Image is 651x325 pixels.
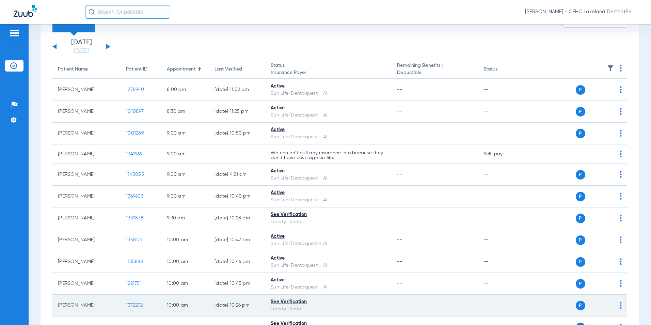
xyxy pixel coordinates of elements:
[161,101,209,123] td: 8:30 AM
[161,295,209,316] td: 10:00 AM
[397,172,402,177] span: --
[397,87,402,92] span: --
[478,60,524,79] th: Status
[576,85,585,95] span: P
[215,66,242,73] div: Last Verified
[209,79,265,101] td: [DATE] 11:02 PM
[620,215,622,221] img: group-dot-blue.svg
[9,29,20,37] img: hamburger-icon
[161,207,209,229] td: 9:30 AM
[478,273,524,295] td: --
[576,301,585,310] span: P
[209,229,265,251] td: [DATE] 10:47 PM
[215,66,260,73] div: Last Verified
[52,186,121,207] td: [PERSON_NAME]
[397,303,402,308] span: --
[576,192,585,201] span: P
[52,123,121,144] td: [PERSON_NAME]
[478,123,524,144] td: --
[161,123,209,144] td: 9:00 AM
[478,229,524,251] td: --
[397,152,402,156] span: --
[209,207,265,229] td: [DATE] 10:28 PM
[209,123,265,144] td: [DATE] 10:50 PM
[397,194,402,199] span: --
[271,126,386,134] div: Active
[607,65,614,72] img: filter.svg
[209,144,265,164] td: --
[271,189,386,197] div: Active
[271,240,386,247] div: Sun Life/Dentaquest - AI
[161,251,209,273] td: 10:00 AM
[271,90,386,97] div: Sun Life/Dentaquest - AI
[271,151,386,160] p: We couldn’t pull any insurance info because they don’t have coverage on file.
[576,257,585,267] span: P
[58,66,115,73] div: Patient Name
[14,5,37,17] img: Zuub Logo
[52,164,121,186] td: [PERSON_NAME]
[576,235,585,245] span: P
[52,251,121,273] td: [PERSON_NAME]
[478,207,524,229] td: --
[126,66,156,73] div: Patient ID
[167,66,195,73] div: Appointment
[620,193,622,200] img: group-dot-blue.svg
[52,79,121,101] td: [PERSON_NAME]
[397,259,402,264] span: --
[167,66,204,73] div: Appointment
[209,273,265,295] td: [DATE] 10:45 PM
[126,131,144,136] span: 1001289
[620,236,622,243] img: group-dot-blue.svg
[271,284,386,291] div: Sun Life/Dentaquest - AI
[397,237,402,242] span: --
[478,164,524,186] td: --
[271,298,386,306] div: See Verification
[617,292,651,325] div: Chat Widget
[397,281,402,286] span: --
[126,194,143,199] span: 1369603
[271,83,386,90] div: Active
[126,66,147,73] div: Patient ID
[61,47,102,54] a: [DATE]
[126,172,144,177] span: 1145055
[478,79,524,101] td: --
[52,295,121,316] td: [PERSON_NAME]
[271,197,386,204] div: Sun Life/Dentaquest - AI
[126,237,143,242] span: 1358177
[271,277,386,284] div: Active
[271,105,386,112] div: Active
[271,134,386,141] div: Sun Life/Dentaquest - AI
[52,101,121,123] td: [PERSON_NAME]
[126,152,142,156] span: 1341969
[271,306,386,313] div: Liberty Dental
[271,262,386,269] div: Sun Life/Dentaquest - AI
[271,112,386,119] div: Sun Life/Dentaquest - AI
[89,9,95,15] img: Search Icon
[620,258,622,265] img: group-dot-blue.svg
[209,101,265,123] td: [DATE] 11:25 PM
[161,164,209,186] td: 9:00 AM
[397,131,402,136] span: --
[209,164,265,186] td: [DATE] 4:21 AM
[126,259,143,264] span: 1135888
[576,170,585,180] span: P
[478,144,524,164] td: Self-pay
[52,207,121,229] td: [PERSON_NAME]
[271,233,386,240] div: Active
[525,9,637,15] span: [PERSON_NAME] - CFHC Lakeland Dental (Peds)
[271,69,386,76] span: Insurance Payer
[209,251,265,273] td: [DATE] 10:46 PM
[126,109,144,114] span: 1010897
[271,175,386,182] div: Sun Life/Dentaquest - AI
[478,101,524,123] td: --
[271,168,386,175] div: Active
[126,87,144,92] span: 1278940
[576,129,585,138] span: P
[161,186,209,207] td: 9:00 AM
[576,279,585,289] span: P
[397,109,402,114] span: --
[58,66,88,73] div: Patient Name
[61,39,102,54] li: [DATE]
[161,79,209,101] td: 8:00 AM
[52,229,121,251] td: [PERSON_NAME]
